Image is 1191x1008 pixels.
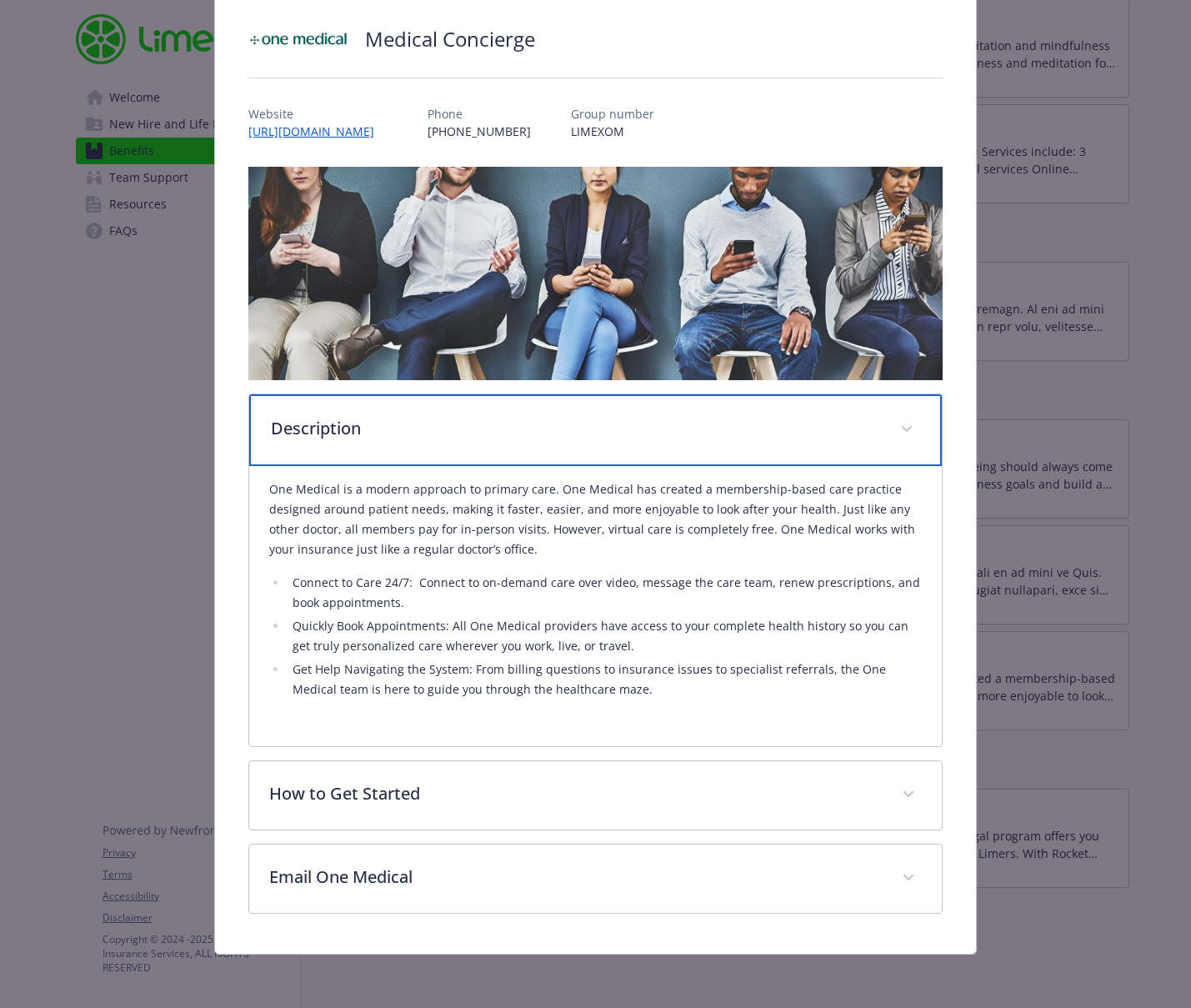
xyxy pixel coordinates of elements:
[271,416,880,441] p: Description
[428,105,531,123] p: Phone
[248,105,388,123] p: Website
[248,14,348,64] img: One Medical
[249,845,942,913] div: Email One Medical
[428,123,531,140] p: [PHONE_NUMBER]
[288,659,922,700] li: Get Help Navigating the System: From billing questions to insurance issues to specialist referral...
[571,105,654,123] p: Group number
[248,123,388,139] a: [URL][DOMAIN_NAME]
[249,394,942,466] div: Description
[269,865,882,890] p: Email One Medical
[269,781,882,806] p: How to Get Started
[365,25,535,53] h2: Medical Concierge
[288,616,922,656] li: Quickly Book Appointments: All One Medical providers have access to your complete health history ...
[269,479,922,559] p: One Medical is a modern approach to primary care. One Medical has created a membership-based care...
[249,761,942,830] div: How to Get Started
[248,167,943,380] img: banner
[249,466,942,746] div: Description
[571,123,654,140] p: LIMEXOM
[288,573,922,613] li: Connect to Care 24/7: Connect to on-demand care over video, message the care team, renew prescrip...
